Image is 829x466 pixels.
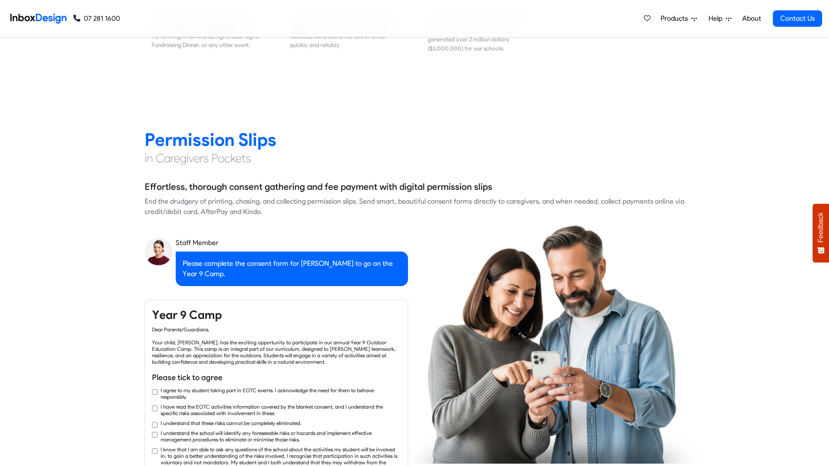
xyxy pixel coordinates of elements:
h4: Year 9 Camp [152,307,401,323]
label: I understand the school will identify any foreseeable risks or hazards and implement effective ma... [161,430,401,443]
span: Feedback [817,212,825,242]
h2: Permission Slips [145,129,684,151]
div: End the drudgery of printing, chasing, and collecting permission slips. Send smart, beautiful con... [145,196,684,217]
button: Feedback - Show survey [813,204,829,262]
span: Help [709,13,726,24]
div: Dear Parents/Guardians, Your child, [PERSON_NAME], has the exciting opportunity to participate in... [152,326,401,365]
div: Please complete the consent form for [PERSON_NAME] to go on the Year 9 Camp. [176,252,408,286]
img: staff_avatar.png [145,238,172,265]
a: 07 281 1600 [73,13,120,24]
div: Staff Member [176,238,408,248]
span: Products [661,13,691,24]
label: I have read the EOTC activities information covered by the blanket consent, and I understand the ... [161,403,401,416]
label: I understand that these risks cannot be completely eliminated. [161,420,301,426]
a: Products [657,10,700,27]
h4: in Caregivers Pockets [145,151,684,166]
a: About [740,10,763,27]
a: Contact Us [773,10,822,27]
img: parents_using_phone.png [405,224,701,463]
a: Help [705,10,735,27]
h5: Effortless, thorough consent gathering and fee payment with digital permission slips [145,180,492,193]
h6: Please tick to agree [152,372,401,383]
label: I agree to my student taking part in EOTC events. I acknowledge the need for them to behave respo... [161,387,401,400]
